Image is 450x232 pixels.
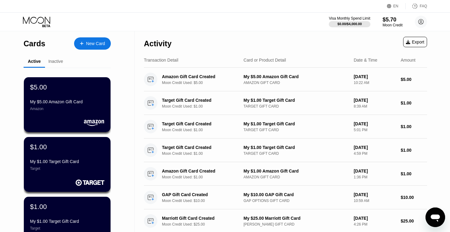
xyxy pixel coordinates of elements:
[383,23,403,27] div: Moon Credit
[401,124,427,129] div: $1.00
[337,22,362,26] div: $0.00 / $4,000.00
[30,159,104,164] div: My $1.00 Target Gift Card
[30,203,47,211] div: $1.00
[354,169,396,173] div: [DATE]
[244,81,349,85] div: AMAZON GIFT CARD
[383,17,403,23] div: $5.70
[244,58,286,63] div: Card or Product Detail
[162,104,247,108] div: Moon Credit Used: $1.00
[30,99,104,104] div: My $5.00 Amazon Gift Card
[162,128,247,132] div: Moon Credit Used: $1.00
[383,17,403,27] div: $5.70Moon Credit
[30,166,104,171] div: Target
[354,151,396,156] div: 4:59 PM
[401,77,427,82] div: $5.00
[162,98,241,103] div: Target Gift Card Created
[354,104,396,108] div: 8:39 AM
[30,219,104,224] div: My $1.00 Target Gift Card
[74,37,111,50] div: New Card
[354,128,396,132] div: 5:01 PM
[354,121,396,126] div: [DATE]
[30,83,47,91] div: $5.00
[162,151,247,156] div: Moon Credit Used: $1.00
[162,216,241,221] div: Marriott Gift Card Created
[162,145,241,150] div: Target Gift Card Created
[24,137,111,192] div: $1.00My $1.00 Target Gift CardTarget
[86,41,105,46] div: New Card
[144,115,427,139] div: Target Gift Card CreatedMoon Credit Used: $1.00My $1.00 Target Gift CardTARGET GIFT CARD[DATE]5:0...
[244,98,349,103] div: My $1.00 Target Gift Card
[354,74,396,79] div: [DATE]
[28,59,41,64] div: Active
[244,151,349,156] div: TARGET GIFT CARD
[162,74,241,79] div: Amazon Gift Card Created
[30,107,104,111] div: Amazon
[354,199,396,203] div: 10:59 AM
[48,59,63,64] div: Inactive
[162,199,247,203] div: Moon Credit Used: $10.00
[401,58,415,63] div: Amount
[401,195,427,200] div: $10.00
[244,192,349,197] div: My $10.00 GAP Gift Card
[244,121,349,126] div: My $1.00 Target Gift Card
[30,143,47,151] div: $1.00
[244,222,349,226] div: [PERSON_NAME] GIFT CARD
[244,199,349,203] div: GAP OPTIONS GIFT CARD
[403,37,427,47] div: Export
[24,39,45,48] div: Cards
[144,139,427,162] div: Target Gift Card CreatedMoon Credit Used: $1.00My $1.00 Target Gift CardTARGET GIFT CARD[DATE]4:5...
[329,16,370,21] div: Visa Monthly Spend Limit
[244,169,349,173] div: My $1.00 Amazon Gift Card
[244,104,349,108] div: TARGET GIFT CARD
[401,219,427,223] div: $25.00
[387,3,406,9] div: EN
[401,101,427,105] div: $1.00
[144,68,427,91] div: Amazon Gift Card CreatedMoon Credit Used: $5.00My $5.00 Amazon Gift CardAMAZON GIFT CARD[DATE]10:...
[354,175,396,179] div: 1:36 PM
[144,91,427,115] div: Target Gift Card CreatedMoon Credit Used: $1.00My $1.00 Target Gift CardTARGET GIFT CARD[DATE]8:3...
[426,207,445,227] iframe: Button to launch messaging window
[30,226,104,230] div: Target
[406,3,427,9] div: FAQ
[244,74,349,79] div: My $5.00 Amazon Gift Card
[244,216,349,221] div: My $25.00 Marriott Gift Card
[162,169,241,173] div: Amazon Gift Card Created
[144,39,171,48] div: Activity
[162,222,247,226] div: Moon Credit Used: $25.00
[393,4,399,8] div: EN
[329,16,370,27] div: Visa Monthly Spend Limit$0.00/$4,000.00
[354,145,396,150] div: [DATE]
[420,4,427,8] div: FAQ
[162,81,247,85] div: Moon Credit Used: $5.00
[354,222,396,226] div: 4:26 PM
[144,186,427,209] div: GAP Gift Card CreatedMoon Credit Used: $10.00My $10.00 GAP Gift CardGAP OPTIONS GIFT CARD[DATE]10...
[406,40,424,44] div: Export
[162,175,247,179] div: Moon Credit Used: $1.00
[401,171,427,176] div: $1.00
[244,128,349,132] div: TARGET GIFT CARD
[354,216,396,221] div: [DATE]
[24,77,111,132] div: $5.00My $5.00 Amazon Gift CardAmazon
[354,98,396,103] div: [DATE]
[162,121,241,126] div: Target Gift Card Created
[354,192,396,197] div: [DATE]
[354,58,377,63] div: Date & Time
[244,145,349,150] div: My $1.00 Target Gift Card
[401,148,427,153] div: $1.00
[354,81,396,85] div: 10:22 AM
[144,58,178,63] div: Transaction Detail
[244,175,349,179] div: AMAZON GIFT CARD
[162,192,241,197] div: GAP Gift Card Created
[144,162,427,186] div: Amazon Gift Card CreatedMoon Credit Used: $1.00My $1.00 Amazon Gift CardAMAZON GIFT CARD[DATE]1:3...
